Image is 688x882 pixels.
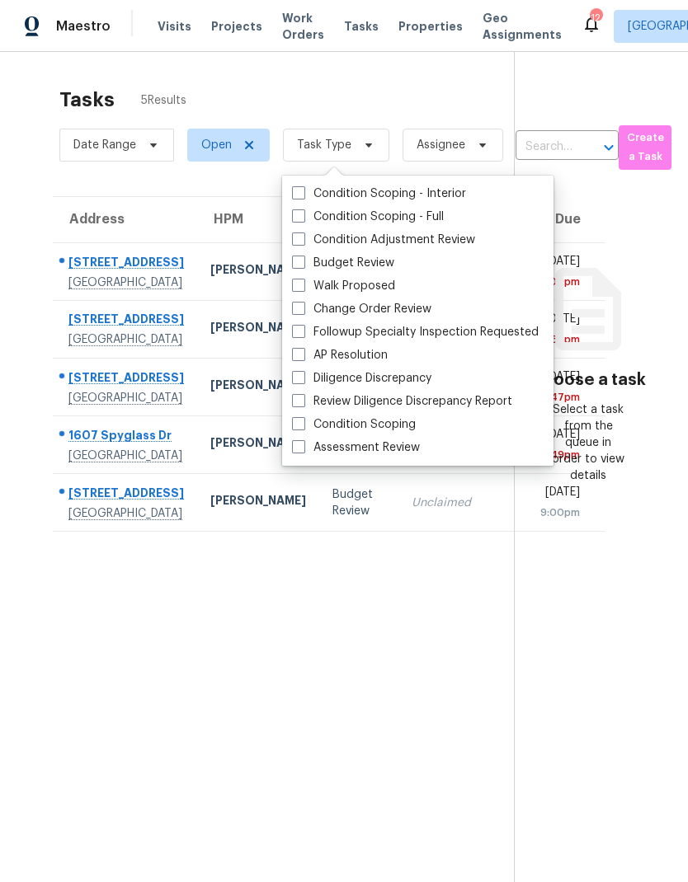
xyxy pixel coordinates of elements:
[282,10,324,43] span: Work Orders
[210,434,306,455] div: [PERSON_NAME]
[141,92,186,109] span: 5 Results
[516,134,573,160] input: Search by address
[210,377,306,397] div: [PERSON_NAME]
[158,18,191,35] span: Visits
[59,91,115,108] h2: Tasks
[417,137,465,153] span: Assignee
[292,255,394,271] label: Budget Review
[398,18,463,35] span: Properties
[292,301,431,317] label: Change Order Review
[292,185,466,202] label: Condition Scoping - Interior
[292,209,444,225] label: Condition Scoping - Full
[344,21,379,32] span: Tasks
[292,232,475,248] label: Condition Adjustment Review
[619,125,672,170] button: Create a Task
[292,439,420,456] label: Assessment Review
[297,137,351,153] span: Task Type
[292,347,388,364] label: AP Resolution
[483,10,562,43] span: Geo Assignments
[531,372,646,388] h3: Choose a task
[552,401,625,484] div: Select a task from the queue in order to view details
[292,393,512,410] label: Review Diligence Discrepancy Report
[412,495,507,511] div: Unclaimed
[73,137,136,153] span: Date Range
[201,137,232,153] span: Open
[211,18,262,35] span: Projects
[597,136,620,159] button: Open
[56,18,111,35] span: Maestro
[197,197,319,243] th: HPM
[292,278,395,294] label: Walk Proposed
[590,10,601,26] div: 12
[53,197,197,243] th: Address
[292,416,416,433] label: Condition Scoping
[210,319,306,340] div: [PERSON_NAME]
[292,324,539,340] label: Followup Specialty Inspection Requested
[210,492,306,513] div: [PERSON_NAME]
[332,486,385,519] div: Budget Review
[210,261,306,282] div: [PERSON_NAME]
[292,370,431,387] label: Diligence Discrepancy
[627,129,663,167] span: Create a Task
